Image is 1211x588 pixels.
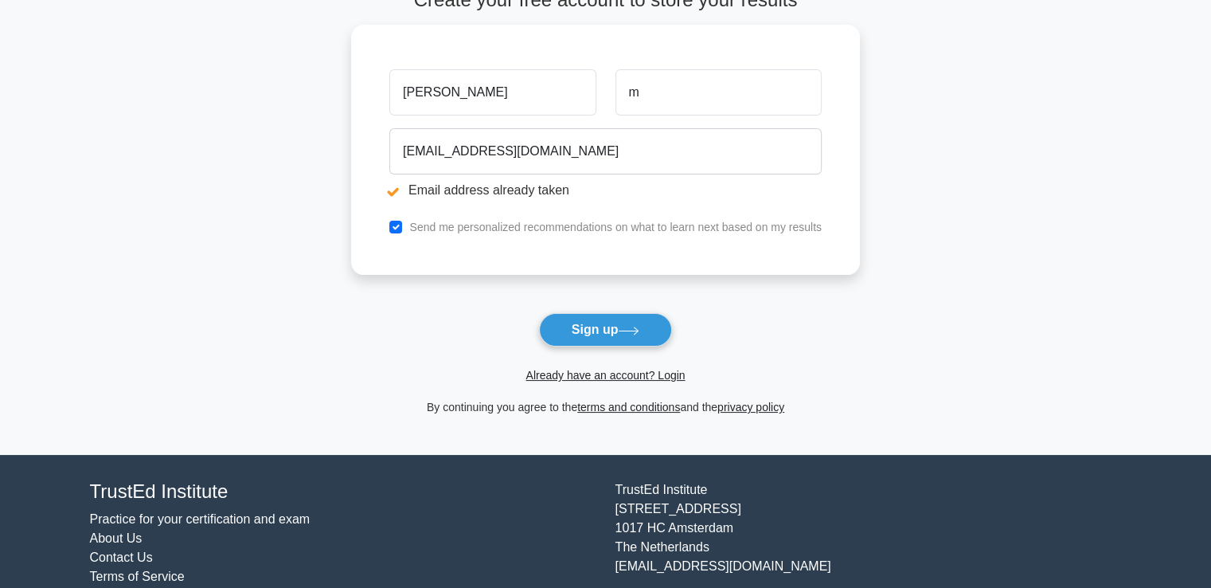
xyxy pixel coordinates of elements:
[389,128,822,174] input: Email
[409,221,822,233] label: Send me personalized recommendations on what to learn next based on my results
[577,401,680,414] a: terms and conditions
[90,531,143,545] a: About Us
[90,480,596,504] h4: TrustEd Institute
[342,398,869,417] div: By continuing you agree to the and the
[90,551,153,564] a: Contact Us
[615,69,822,116] input: Last name
[389,69,596,116] input: First name
[90,570,185,583] a: Terms of Service
[90,512,311,526] a: Practice for your certification and exam
[525,369,685,382] a: Already have an account? Login
[389,181,822,200] li: Email address already taken
[717,401,784,414] a: privacy policy
[539,313,673,347] button: Sign up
